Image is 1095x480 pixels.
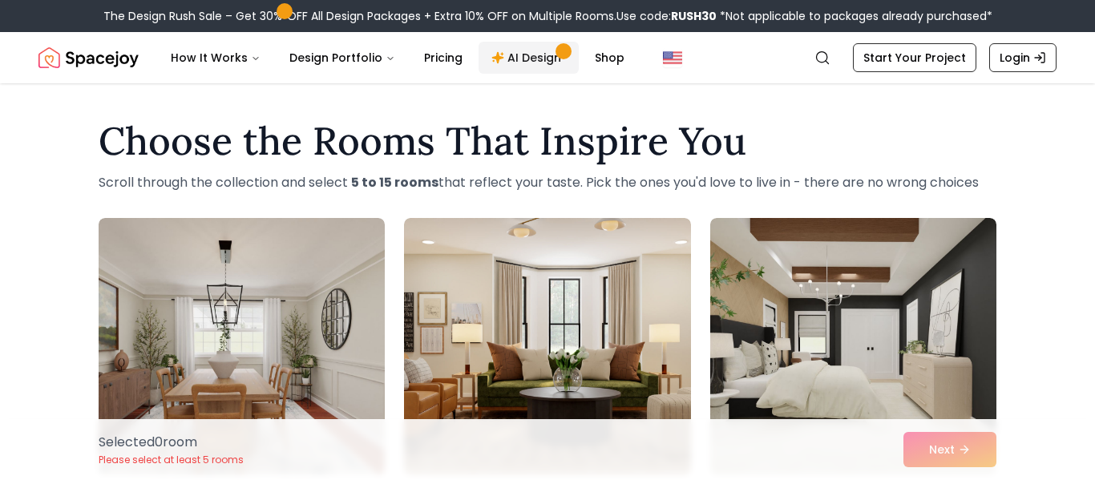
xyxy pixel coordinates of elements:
[103,8,992,24] div: The Design Rush Sale – Get 30% OFF All Design Packages + Extra 10% OFF on Multiple Rooms.
[710,218,996,474] img: Room room-3
[479,42,579,74] a: AI Design
[616,8,717,24] span: Use code:
[989,43,1057,72] a: Login
[99,454,244,466] p: Please select at least 5 rooms
[158,42,273,74] button: How It Works
[38,42,139,74] img: Spacejoy Logo
[277,42,408,74] button: Design Portfolio
[99,173,996,192] p: Scroll through the collection and select that reflect your taste. Pick the ones you'd love to liv...
[404,218,690,474] img: Room room-2
[717,8,992,24] span: *Not applicable to packages already purchased*
[38,42,139,74] a: Spacejoy
[38,32,1057,83] nav: Global
[853,43,976,72] a: Start Your Project
[411,42,475,74] a: Pricing
[663,48,682,67] img: United States
[99,218,385,474] img: Room room-1
[99,433,244,452] p: Selected 0 room
[351,173,438,192] strong: 5 to 15 rooms
[671,8,717,24] b: RUSH30
[99,122,996,160] h1: Choose the Rooms That Inspire You
[582,42,637,74] a: Shop
[158,42,637,74] nav: Main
